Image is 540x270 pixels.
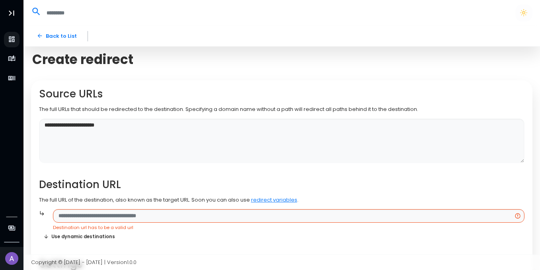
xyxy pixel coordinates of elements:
[32,52,133,67] span: Create redirect
[53,224,524,231] div: Destination url has to be a valid url
[251,196,297,204] a: redirect variables
[39,105,525,113] p: The full URLs that should be redirected to the destination. Specifying a domain name without a pa...
[31,29,82,43] a: Back to List
[39,196,525,204] p: The full URL of the destination, also known as the target URL. Soon you can also use .
[39,88,525,100] h2: Source URLs
[4,6,19,21] button: Toggle Aside
[39,231,120,243] button: Use dynamic destinations
[39,179,525,191] h2: Destination URL
[5,252,18,265] img: Avatar
[31,258,136,266] span: Copyright © [DATE] - [DATE] | Version 1.0.0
